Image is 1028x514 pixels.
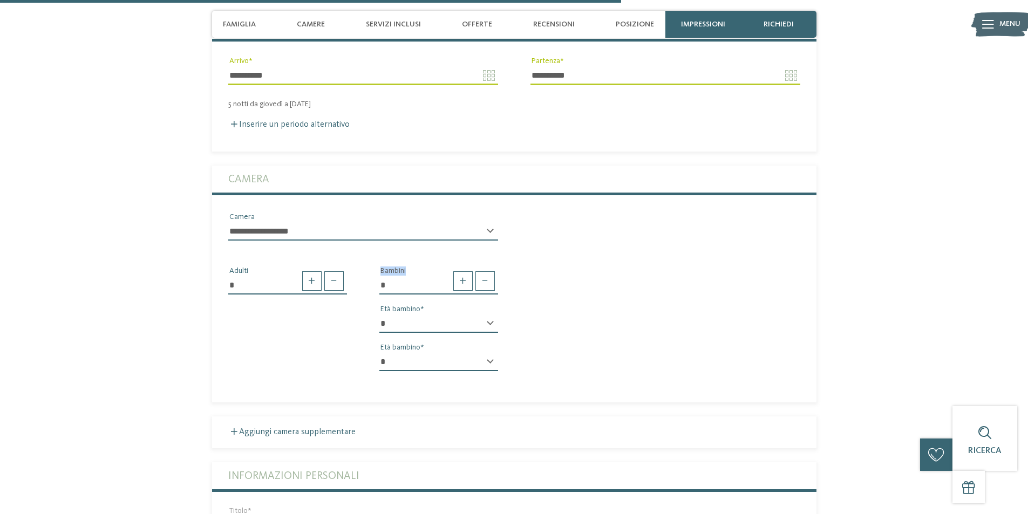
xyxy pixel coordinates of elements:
[228,120,350,129] label: Inserire un periodo alternativo
[366,20,421,29] span: Servizi inclusi
[616,20,654,29] span: Posizione
[212,100,816,109] div: 5 notti da giovedì a [DATE]
[533,20,575,29] span: Recensioni
[681,20,725,29] span: Impressioni
[462,20,492,29] span: Offerte
[228,462,800,489] label: Informazioni personali
[968,447,1002,455] span: Ricerca
[764,20,794,29] span: richiedi
[228,166,800,193] label: Camera
[297,20,325,29] span: Camere
[228,428,356,436] label: Aggiungi camera supplementare
[223,20,256,29] span: Famiglia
